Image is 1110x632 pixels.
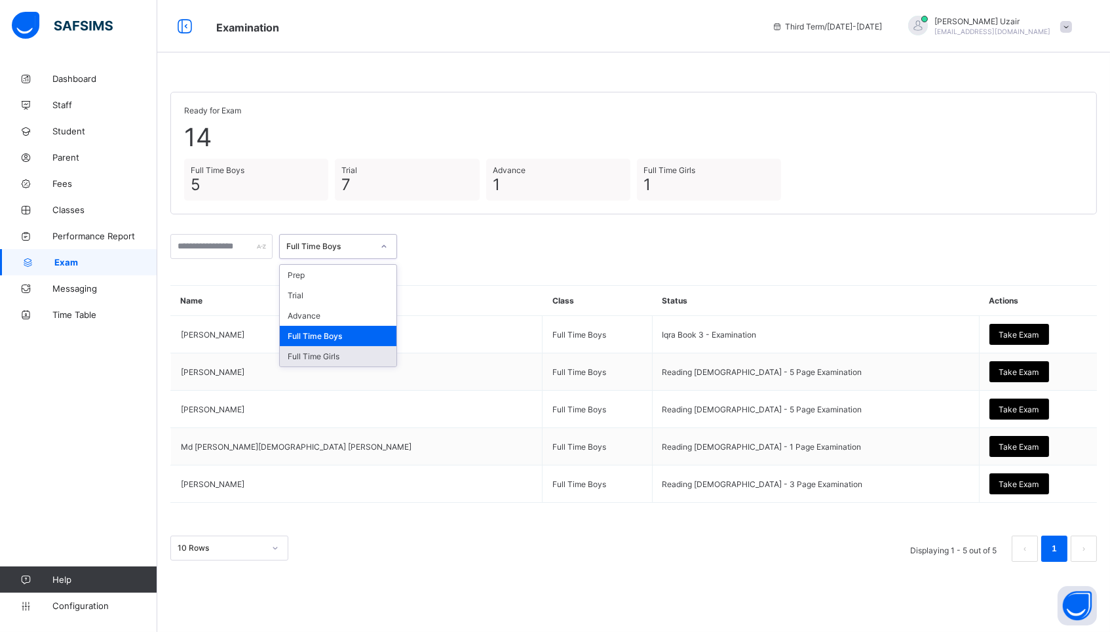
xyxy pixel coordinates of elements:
span: Parent [52,152,157,163]
span: Take Exam [999,479,1039,489]
span: Examination [216,21,279,34]
span: Performance Report [52,231,157,241]
span: Exam [54,257,157,267]
span: Ready for Exam [184,106,1083,115]
div: Prep [280,265,396,285]
span: 1 [493,175,624,194]
div: Full Time Girls [280,346,396,366]
div: Full Time Boys [286,242,373,252]
span: Help [52,574,157,585]
div: Advance [280,306,396,326]
th: Name [171,286,543,316]
button: Open asap [1058,586,1097,625]
th: Actions [979,286,1097,316]
li: 下一页 [1071,536,1097,562]
button: prev page [1012,536,1038,562]
td: Reading [DEMOGRAPHIC_DATA] - 1 Page Examination [652,428,979,465]
td: Full Time Boys [543,391,652,428]
div: Trial [280,285,396,306]
span: Configuration [52,601,157,611]
td: Full Time Boys [543,465,652,503]
span: session/term information [772,22,882,31]
span: Take Exam [999,442,1039,452]
span: Advance [493,165,624,175]
span: 7 [341,175,472,194]
td: Md [PERSON_NAME][DEMOGRAPHIC_DATA] [PERSON_NAME] [171,428,543,465]
td: Full Time Boys [543,316,652,353]
span: [EMAIL_ADDRESS][DOMAIN_NAME] [934,28,1050,35]
span: Full Time Girls [643,165,775,175]
li: Displaying 1 - 5 out of 5 [900,536,1006,562]
li: 上一页 [1012,536,1038,562]
td: Reading [DEMOGRAPHIC_DATA] - 3 Page Examination [652,465,979,503]
span: Student [52,126,157,136]
span: Full Time Boys [191,165,322,175]
span: Take Exam [999,405,1039,414]
span: Take Exam [999,330,1039,340]
td: Full Time Boys [543,428,652,465]
button: next page [1071,536,1097,562]
td: Iqra Book 3 - Examination [652,316,979,353]
td: [PERSON_NAME] [171,353,543,391]
td: [PERSON_NAME] [171,316,543,353]
span: Classes [52,205,157,215]
span: [PERSON_NAME] Uzair [934,16,1050,26]
li: 1 [1041,536,1067,562]
span: Messaging [52,283,157,294]
span: 1 [643,175,775,194]
span: Trial [341,165,472,175]
span: Time Table [52,309,157,320]
td: [PERSON_NAME] [171,391,543,428]
span: Dashboard [52,73,157,84]
span: Fees [52,178,157,189]
td: [PERSON_NAME] [171,465,543,503]
div: SheikhUzair [895,16,1079,37]
th: Status [652,286,979,316]
div: Full Time Boys [280,326,396,346]
span: Take Exam [999,367,1039,377]
a: 1 [1048,540,1060,557]
span: 14 [184,122,1083,152]
span: Staff [52,100,157,110]
img: safsims [12,12,113,39]
td: Full Time Boys [543,353,652,391]
th: Class [543,286,652,316]
td: Reading [DEMOGRAPHIC_DATA] - 5 Page Examination [652,391,979,428]
div: 10 Rows [178,543,264,553]
td: Reading [DEMOGRAPHIC_DATA] - 5 Page Examination [652,353,979,391]
span: 5 [191,175,322,194]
